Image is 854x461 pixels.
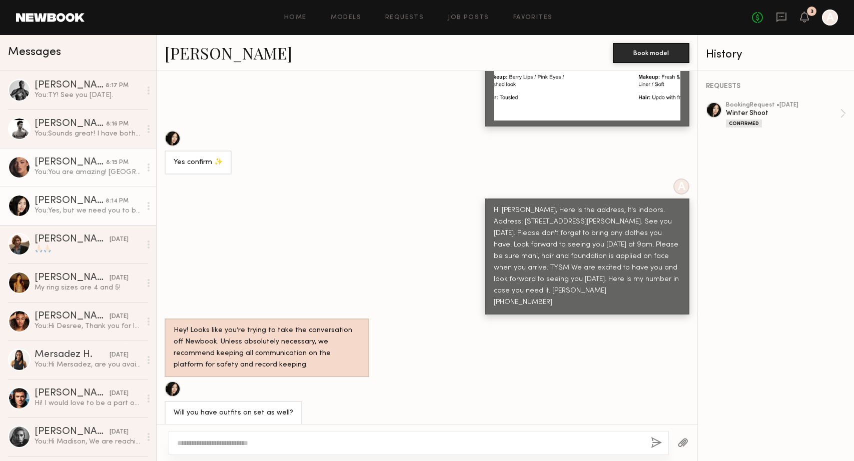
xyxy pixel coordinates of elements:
[8,46,61,58] span: Messages
[613,48,689,56] a: Book model
[385,14,424,21] a: Requests
[35,283,141,292] div: My ring sizes are 4 and 5!
[35,427,110,437] div: [PERSON_NAME]
[35,206,141,215] div: You: Yes, but we need you to bring bottoms as requested. Black trousers, jeans, and any leather p...
[35,90,141,100] div: You: TY! See you [DATE].
[822,9,838,25] a: A
[165,42,292,63] a: [PERSON_NAME]
[35,350,110,360] div: Mersadez H.
[726,119,762,127] div: Confirmed
[706,83,846,90] div: REQUESTS
[35,157,106,167] div: [PERSON_NAME]
[35,360,141,369] div: You: Hi Mersadez, are you available for a lifestyle shoot with TACORI on [DATE]. 9am-4pm in [GEOG...
[284,14,307,21] a: Home
[35,311,110,321] div: [PERSON_NAME]
[106,81,129,90] div: 8:17 PM
[174,407,293,419] div: Will you have outfits on set as well?
[174,157,223,168] div: Yes confirm ✨
[35,388,110,398] div: [PERSON_NAME]
[35,244,141,254] div: 🙏🏻🙏🏻
[110,427,129,437] div: [DATE]
[35,167,141,177] div: You: You are amazing! [GEOGRAPHIC_DATA]. Nails look great! Please dont forget to bring the pants ...
[810,9,813,14] div: 3
[706,49,846,60] div: History
[726,108,840,118] div: Winter Shoot
[35,80,106,90] div: [PERSON_NAME]
[110,389,129,398] div: [DATE]
[35,196,106,206] div: [PERSON_NAME]
[331,14,361,21] a: Models
[110,273,129,283] div: [DATE]
[106,196,129,206] div: 8:14 PM
[35,234,110,244] div: [PERSON_NAME]
[35,321,141,331] div: You: Hi Desree, Thank you for letting me know. THat is our date. We will keep you in mind for ano...
[35,119,106,129] div: [PERSON_NAME]
[35,129,141,138] div: You: Sounds great! I have both Large and XL. TYSM! Look forward to seeing you [DATE].
[35,398,141,408] div: Hi! I would love to be a part of this shoot, thank you so much for considering me :) only thing i...
[448,14,489,21] a: Job Posts
[110,350,129,360] div: [DATE]
[110,235,129,244] div: [DATE]
[106,119,129,129] div: 8:16 PM
[513,14,553,21] a: Favorites
[106,158,129,167] div: 8:15 PM
[494,205,680,308] div: Hi [PERSON_NAME], Here is the address, It's indoors. Address: [STREET_ADDRESS][PERSON_NAME]. See ...
[726,102,840,108] div: booking Request • [DATE]
[174,325,360,371] div: Hey! Looks like you’re trying to take the conversation off Newbook. Unless absolutely necessary, ...
[613,43,689,63] button: Book model
[726,102,846,127] a: bookingRequest •[DATE]Winter ShootConfirmed
[35,273,110,283] div: [PERSON_NAME]
[110,312,129,321] div: [DATE]
[35,437,141,446] div: You: Hi Madison, We are reaching out from TACORI, a luxury jewelry brand, to inquire about your a...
